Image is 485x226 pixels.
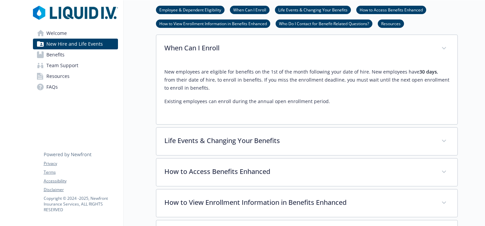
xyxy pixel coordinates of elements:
a: Resources [33,71,118,82]
div: How to View Enrollment Information in Benefits Enhanced [156,189,457,217]
span: FAQs [46,82,58,92]
a: Benefits [33,49,118,60]
span: Resources [46,71,70,82]
p: How to Access Benefits Enhanced [164,167,433,177]
a: Who Do I Contact for Benefit-Related Questions? [276,20,372,27]
span: Team Support [46,60,78,71]
a: Employee & Dependent Eligibility [156,6,225,13]
span: New Hire and Life Events [46,39,103,49]
p: How to View Enrollment Information in Benefits Enhanced [164,197,433,208]
p: Life Events & Changing Your Benefits [164,136,433,146]
a: Privacy [44,161,118,167]
a: Resources [378,20,404,27]
a: How to View Enrollment Information in Benefits Enhanced [156,20,270,27]
div: How to Access Benefits Enhanced [156,159,457,186]
a: When Can I Enroll [230,6,270,13]
a: FAQs [33,82,118,92]
a: Accessibility [44,178,118,184]
a: Welcome [33,28,118,39]
p: New employees are eligible for benefits on the 1st of the month following your date of hire. New ... [164,68,449,92]
p: When Can I Enroll [164,43,433,53]
span: Welcome [46,28,67,39]
strong: 30 days [419,69,437,75]
a: Team Support [33,60,118,71]
p: Copyright © 2024 - 2025 , Newfront Insurance Services, ALL RIGHTS RESERVED [44,195,118,213]
a: How to Access Benefits Enhanced [356,6,426,13]
a: Disclaimer [44,187,118,193]
a: New Hire and Life Events [33,39,118,49]
div: When Can I Enroll [156,62,457,124]
a: Terms [44,169,118,175]
div: When Can I Enroll [156,35,457,62]
p: Existing employees can enroll during the annual open enrollment period. [164,97,449,105]
div: Life Events & Changing Your Benefits [156,128,457,155]
span: Benefits [46,49,65,60]
a: Life Events & Changing Your Benefits [275,6,351,13]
